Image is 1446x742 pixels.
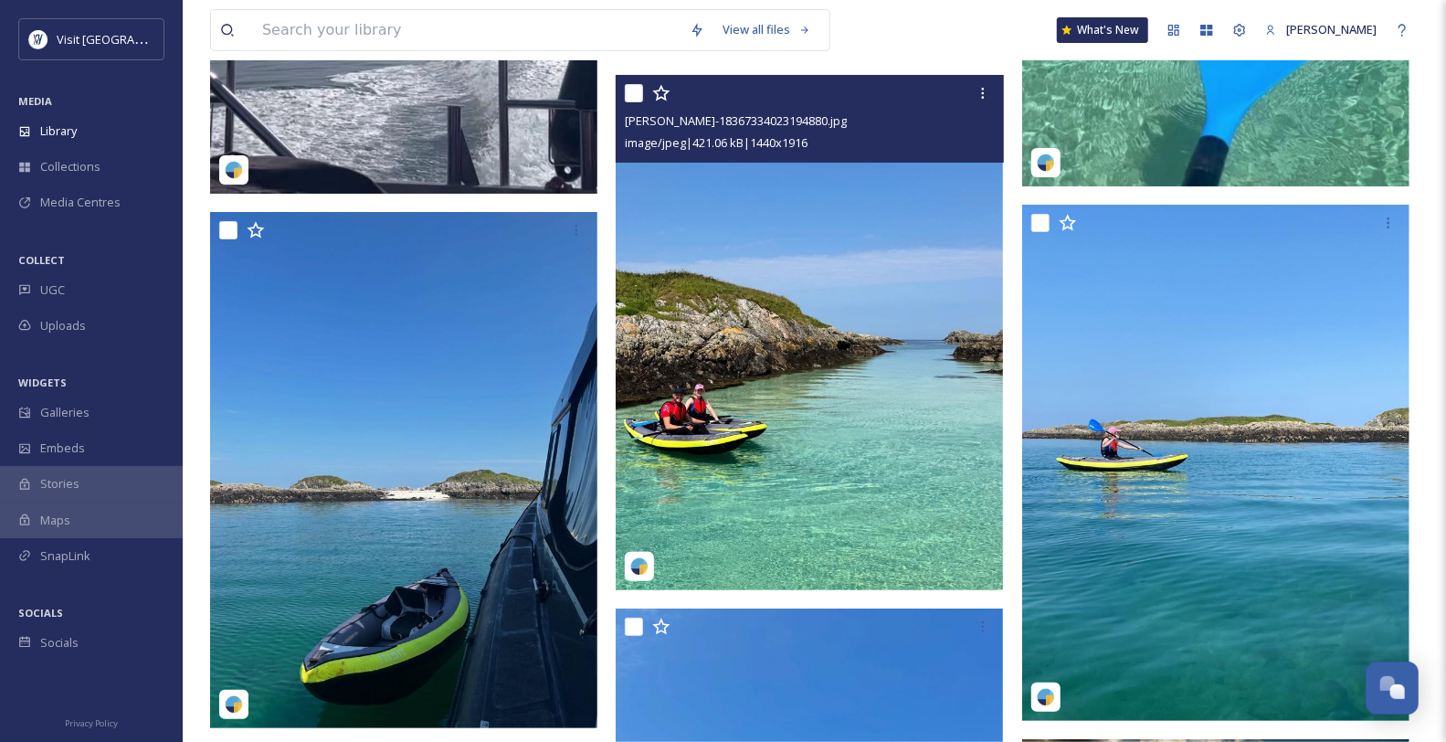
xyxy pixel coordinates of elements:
span: Stories [40,475,79,493]
a: What's New [1057,17,1148,43]
span: [PERSON_NAME] [1286,21,1377,37]
img: snapsea-logo.png [630,557,649,576]
span: [PERSON_NAME]-18367334023194880.jpg [625,112,847,129]
span: Collections [40,158,100,175]
img: sarah_summitsnaps-18155130439379468.jpg [1022,205,1409,721]
img: sarah_summitsnaps-18072825890060099.jpg [210,212,597,728]
span: Maps [40,512,70,529]
span: Media Centres [40,194,121,211]
span: Privacy Policy [65,717,118,729]
img: sarah_summitsnaps-18367334023194880.jpg [616,75,1003,590]
img: snapsea-logo.png [225,695,243,714]
a: Privacy Policy [65,711,118,733]
span: Galleries [40,404,90,421]
span: MEDIA [18,94,52,108]
span: Library [40,122,77,140]
a: [PERSON_NAME] [1256,12,1386,48]
a: View all files [713,12,820,48]
span: UGC [40,281,65,299]
span: Uploads [40,317,86,334]
img: snapsea-logo.png [1037,154,1055,172]
span: Visit [GEOGRAPHIC_DATA] [57,30,198,48]
img: Untitled%20design%20%2897%29.png [29,30,47,48]
img: snapsea-logo.png [1037,688,1055,706]
button: Open Chat [1366,662,1419,715]
input: Search your library [253,10,681,50]
img: snapsea-logo.png [225,161,243,179]
span: COLLECT [18,253,65,267]
span: SOCIALS [18,606,63,620]
span: Socials [40,634,79,652]
span: image/jpeg | 421.06 kB | 1440 x 1916 [625,134,807,151]
span: WIDGETS [18,376,67,389]
span: Embeds [40,440,85,457]
span: SnapLink [40,547,90,565]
